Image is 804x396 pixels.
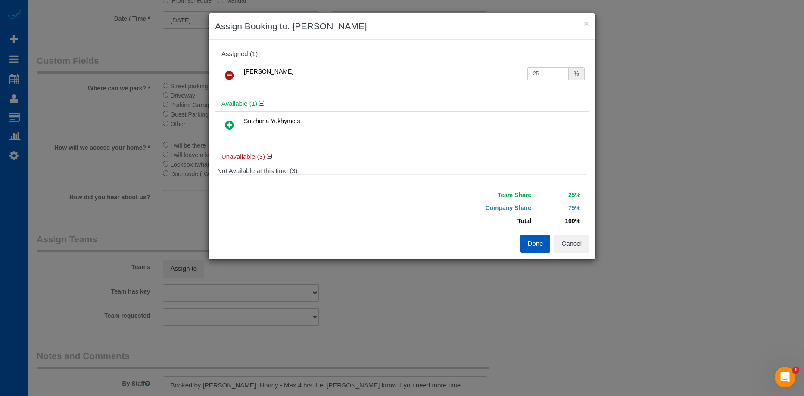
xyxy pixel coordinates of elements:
button: × [584,19,589,28]
span: [PERSON_NAME] [244,68,293,75]
td: 100% [533,214,583,227]
h3: Assign Booking to: [PERSON_NAME] [215,20,589,33]
td: 25% [533,189,583,201]
td: Team Share [408,189,533,201]
span: Snizhana Yukhymets [244,118,300,124]
div: % [569,67,585,80]
td: Company Share [408,201,533,214]
h4: Not Available at this time (3) [217,167,587,175]
h4: Unavailable (3) [221,153,583,161]
h4: Available (1) [221,100,583,108]
div: Assigned (1) [221,50,583,58]
button: Done [520,235,551,253]
td: 75% [533,201,583,214]
iframe: Intercom live chat [775,367,795,387]
span: 1 [792,367,799,374]
td: Total [408,214,533,227]
button: Cancel [554,235,589,253]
